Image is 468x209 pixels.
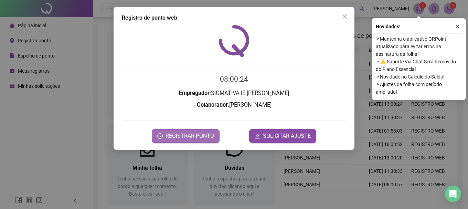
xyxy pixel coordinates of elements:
[166,132,214,140] span: REGISTRAR PONTO
[122,89,346,98] h3: : SIGMATIVA IE [PERSON_NAME]
[376,73,462,81] span: ⚬ Novidade no Cálculo do Saldo!
[376,81,462,96] span: ⚬ Ajustes da folha com período ampliado!
[179,90,210,96] strong: Empregador
[220,75,248,83] time: 08:00:24
[122,101,346,109] h3: : [PERSON_NAME]
[157,133,163,139] span: clock-circle
[339,11,350,22] button: Close
[197,102,228,108] strong: Colaborador
[342,14,348,19] span: close
[122,14,346,22] div: Registro de ponto web
[445,186,461,202] div: Open Intercom Messenger
[376,35,462,58] span: ⚬ Mantenha o aplicativo QRPoint atualizado para evitar erros na assinatura da folha!
[255,133,260,139] span: edit
[152,129,220,143] button: REGISTRAR PONTO
[249,129,316,143] button: editSOLICITAR AJUSTE
[376,23,401,30] span: Novidades !
[455,24,460,29] span: close
[376,58,462,73] span: ⚬ ⚠️ Suporte Via Chat Será Removido do Plano Essencial
[263,132,311,140] span: SOLICITAR AJUSTE
[219,25,249,57] img: QRPoint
